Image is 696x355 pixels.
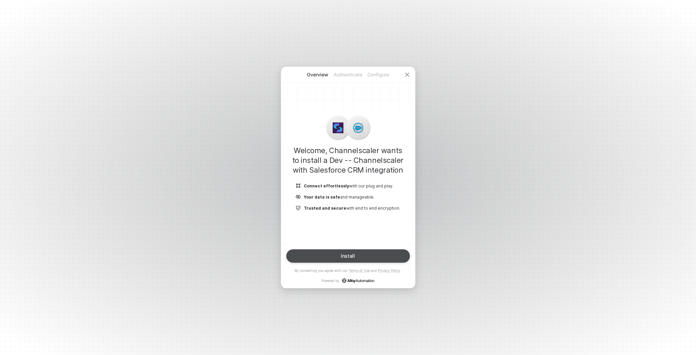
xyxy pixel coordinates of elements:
[405,72,410,77] span: icon-close
[292,146,405,175] h1: Welcome, Channelscaler wants to install a Dev -- Channelscaler with Salesforce CRM integration
[353,122,364,133] img: icon
[378,269,400,273] a: Privacy Policy
[296,183,301,189] img: icon
[342,278,374,283] a: icon-success
[296,205,301,211] img: icon
[341,253,355,259] div: Install
[296,194,301,200] img: icon
[304,183,394,189] p: with our plug and play.
[286,249,410,263] button: Install
[295,268,401,273] p: By connecting you agree with our and .
[304,194,340,200] b: Your data is safe
[333,122,343,133] img: icon
[304,205,400,211] p: with end to end encryption.
[303,71,333,78] p: Overview
[321,278,374,283] p: Powered by
[363,71,394,78] p: Configure
[304,194,374,200] p: and manageable.
[349,269,370,273] a: Terms of Use
[304,183,349,188] b: Connect effortlessly
[304,206,346,211] b: Trusted and secure
[333,71,363,78] p: Authenticate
